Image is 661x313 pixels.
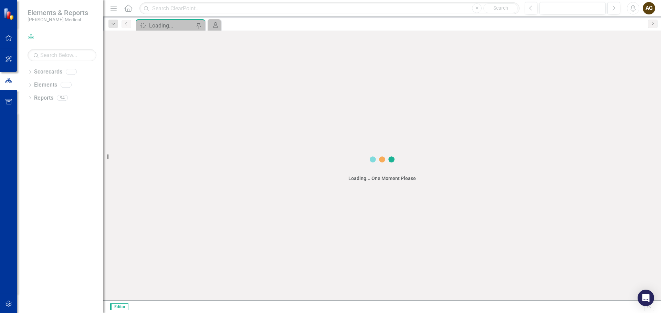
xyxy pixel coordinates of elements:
img: ClearPoint Strategy [3,8,15,20]
div: Open Intercom Messenger [638,290,654,306]
input: Search Below... [28,49,96,61]
span: Editor [110,303,128,310]
div: 94 [57,95,68,101]
button: Search [483,3,518,13]
input: Search ClearPoint... [139,2,520,14]
div: Loading... [149,21,195,30]
span: Elements & Reports [28,9,88,17]
div: Loading... One Moment Please [348,175,416,182]
a: Scorecards [34,68,62,76]
a: Elements [34,81,57,89]
small: [PERSON_NAME] Medical [28,17,88,22]
button: AG [643,2,655,14]
a: Reports [34,94,53,102]
span: Search [493,5,508,11]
